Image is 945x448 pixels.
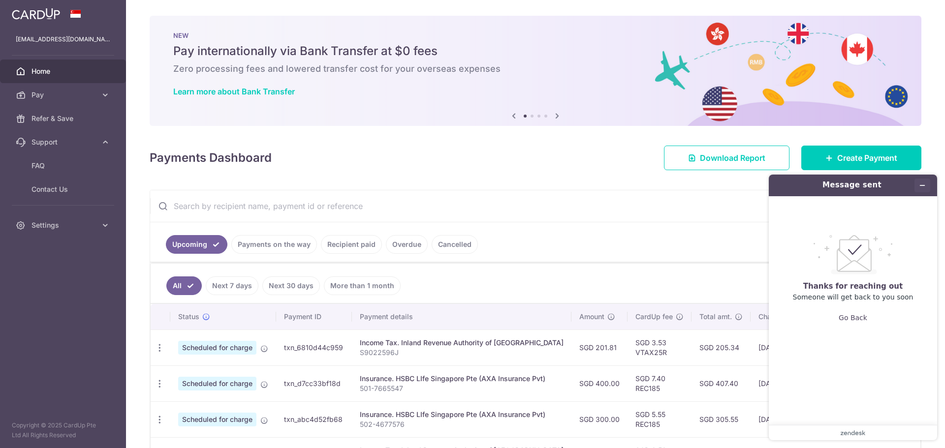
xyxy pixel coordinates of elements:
[751,329,818,365] td: [DATE]
[276,304,352,329] th: Payment ID
[801,146,921,170] a: Create Payment
[761,167,945,448] iframe: Find more information here
[31,90,96,100] span: Pay
[178,312,199,322] span: Status
[360,374,564,384] div: Insurance. HSBC LIfe Singapore Pte (AXA Insurance Pvt)
[628,329,692,365] td: SGD 3.53 VTAX25R
[360,419,564,429] p: 502-4677576
[635,312,673,322] span: CardUp fee
[751,401,818,437] td: [DATE]
[692,401,751,437] td: SGD 305.55
[360,384,564,393] p: 501-7665547
[571,401,628,437] td: SGD 300.00
[324,276,401,295] a: More than 1 month
[262,276,320,295] a: Next 30 days
[150,190,897,222] input: Search by recipient name, payment id or reference
[276,365,352,401] td: txn_d7cc33bf18d
[628,401,692,437] td: SGD 5.55 REC185
[321,235,382,254] a: Recipient paid
[178,413,256,426] span: Scheduled for charge
[178,341,256,355] span: Scheduled for charge
[579,312,604,322] span: Amount
[173,31,898,39] p: NEW
[16,34,110,44] p: [EMAIL_ADDRESS][DOMAIN_NAME]
[173,63,898,75] h6: Zero processing fees and lowered transfer cost for your overseas expenses
[166,276,202,295] a: All
[231,235,317,254] a: Payments on the way
[571,365,628,401] td: SGD 400.00
[386,235,428,254] a: Overdue
[173,87,295,96] a: Learn more about Bank Transfer
[206,276,258,295] a: Next 7 days
[837,152,897,164] span: Create Payment
[360,338,564,348] div: Income Tax. Inland Revenue Authority of [GEOGRAPHIC_DATA]
[360,410,564,419] div: Insurance. HSBC LIfe Singapore Pte (AXA Insurance Pvt)
[31,137,96,147] span: Support
[700,152,765,164] span: Download Report
[173,43,898,59] h5: Pay internationally via Bank Transfer at $0 fees
[692,365,751,401] td: SGD 407.40
[178,377,256,390] span: Scheduled for charge
[751,365,818,401] td: [DATE]
[432,235,478,254] a: Cancelled
[31,114,96,123] span: Refer & Save
[150,149,272,167] h4: Payments Dashboard
[360,348,564,358] p: S9022596J
[31,161,96,171] span: FAQ
[166,235,227,254] a: Upcoming
[664,146,789,170] a: Download Report
[352,304,571,329] th: Payment details
[276,329,352,365] td: txn_6810d44c959
[31,66,96,76] span: Home
[628,365,692,401] td: SGD 7.40 REC185
[31,220,96,230] span: Settings
[692,329,751,365] td: SGD 205.34
[22,7,42,16] span: Help
[276,401,352,437] td: txn_abc4d52fb68
[758,312,799,322] span: Charge date
[571,329,628,365] td: SGD 201.81
[150,16,921,126] img: Bank transfer banner
[31,184,96,194] span: Contact Us
[699,312,732,322] span: Total amt.
[12,8,60,20] img: CardUp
